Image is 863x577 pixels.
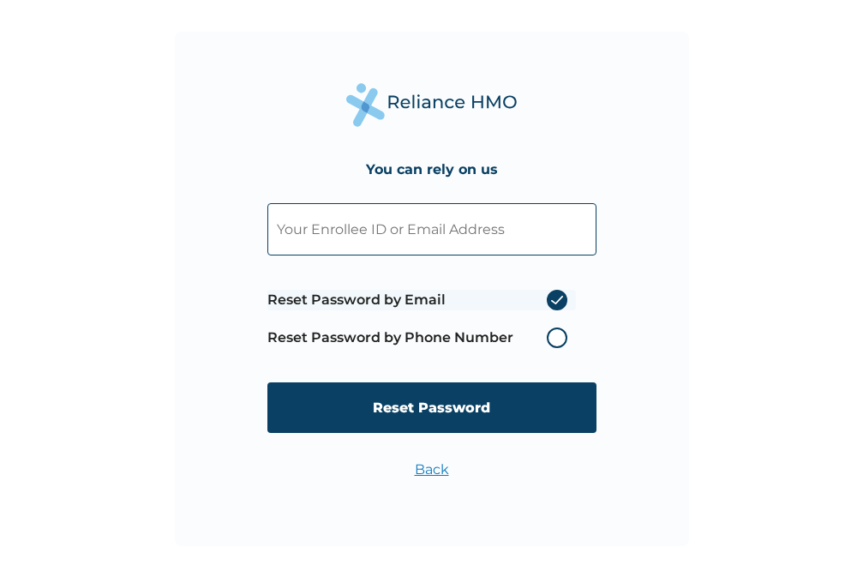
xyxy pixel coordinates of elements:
input: Your Enrollee ID or Email Address [267,203,596,255]
span: Password reset method [267,281,576,357]
a: Back [415,461,449,478]
label: Reset Password by Email [267,290,576,310]
img: Reliance Health's Logo [346,83,518,127]
label: Reset Password by Phone Number [267,328,576,348]
h4: You can rely on us [366,161,498,177]
input: Reset Password [267,382,596,433]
